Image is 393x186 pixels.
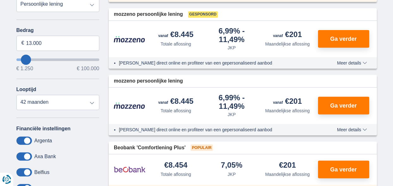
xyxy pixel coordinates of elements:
[318,97,369,115] button: Ga verder
[114,11,183,18] span: mozzeno persoonlijke lening
[330,167,357,172] span: Ga verder
[265,171,310,177] div: Maandelijkse aflossing
[16,59,100,61] input: wantToBorrow
[114,36,145,43] img: product.pl.alt Mozzeno
[318,30,369,48] button: Ga verder
[273,31,302,40] div: €201
[188,11,218,18] span: Gesponsord
[228,111,236,118] div: JKP
[206,27,257,43] div: 6,99%
[77,66,99,71] span: € 100.000
[119,127,314,133] li: [PERSON_NAME] direct online en profiteer van een gepersonaliseerd aanbod
[265,41,310,47] div: Maandelijkse aflossing
[161,171,191,177] div: Totale aflossing
[114,144,186,152] span: Beobank 'Comfortlening Plus'
[16,28,100,33] label: Bedrag
[161,41,191,47] div: Totale aflossing
[16,126,71,132] label: Financiële instellingen
[330,103,357,108] span: Ga verder
[337,127,367,132] span: Meer details
[332,60,372,65] button: Meer details
[164,161,187,170] div: €8.454
[114,102,145,109] img: product.pl.alt Mozzeno
[16,66,33,71] span: € 1.250
[279,161,296,170] div: €201
[228,171,236,177] div: JKP
[16,87,36,92] label: Looptijd
[21,40,24,47] span: €
[273,97,302,106] div: €201
[161,108,191,114] div: Totale aflossing
[158,31,193,40] div: €8.445
[34,170,50,175] label: Belfius
[337,61,367,65] span: Meer details
[114,77,183,85] span: mozzeno persoonlijke lening
[265,108,310,114] div: Maandelijkse aflossing
[318,161,369,178] button: Ga verder
[330,36,357,42] span: Ga verder
[114,162,145,177] img: product.pl.alt Beobank
[119,60,314,66] li: [PERSON_NAME] direct online en profiteer van een gepersonaliseerd aanbod
[158,97,193,106] div: €8.445
[206,94,257,110] div: 6,99%
[221,161,243,170] div: 7,05%
[191,145,213,151] span: Populair
[34,154,56,159] label: Axa Bank
[34,138,52,144] label: Argenta
[228,45,236,51] div: JKP
[332,127,372,132] button: Meer details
